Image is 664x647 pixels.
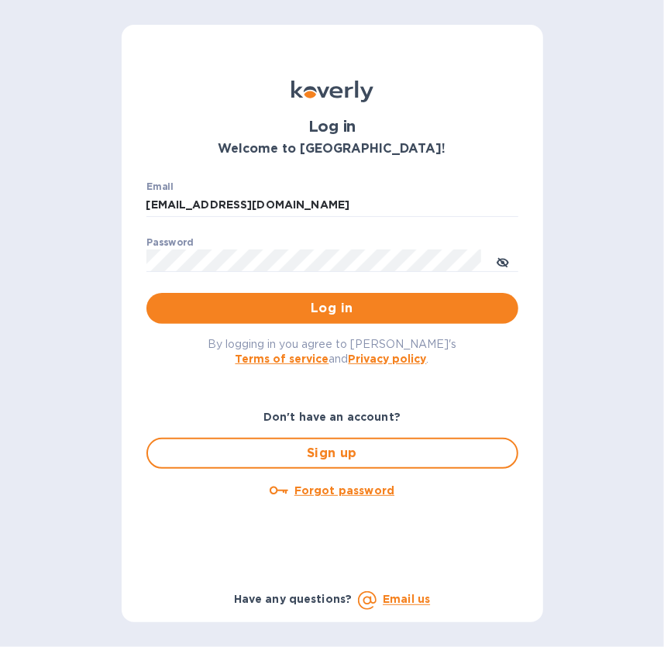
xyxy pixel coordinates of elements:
[159,299,506,318] span: Log in
[146,438,518,469] button: Sign up
[146,142,518,157] h3: Welcome to [GEOGRAPHIC_DATA]!
[294,484,394,497] u: Forgot password
[236,353,329,365] a: Terms of service
[263,411,401,423] b: Don't have an account?
[146,118,518,136] h1: Log in
[234,593,353,605] b: Have any questions?
[160,444,504,463] span: Sign up
[291,81,373,102] img: Koverly
[208,338,456,365] span: By logging in you agree to [PERSON_NAME]'s and .
[349,353,427,365] a: Privacy policy
[146,194,518,217] input: Enter email address
[383,594,430,606] a: Email us
[146,293,518,324] button: Log in
[487,246,518,277] button: toggle password visibility
[146,183,174,192] label: Email
[146,238,194,247] label: Password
